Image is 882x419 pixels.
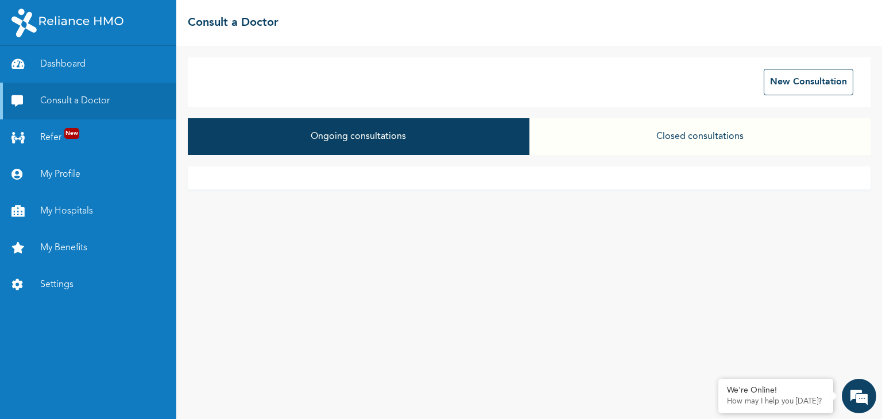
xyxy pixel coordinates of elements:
[727,397,825,406] p: How may I help you today?
[764,69,853,95] button: New Consultation
[188,118,529,155] button: Ongoing consultations
[11,9,123,37] img: RelianceHMO's Logo
[727,386,825,395] div: We're Online!
[529,118,871,155] button: Closed consultations
[64,128,79,139] span: New
[188,14,278,32] h2: Consult a Doctor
